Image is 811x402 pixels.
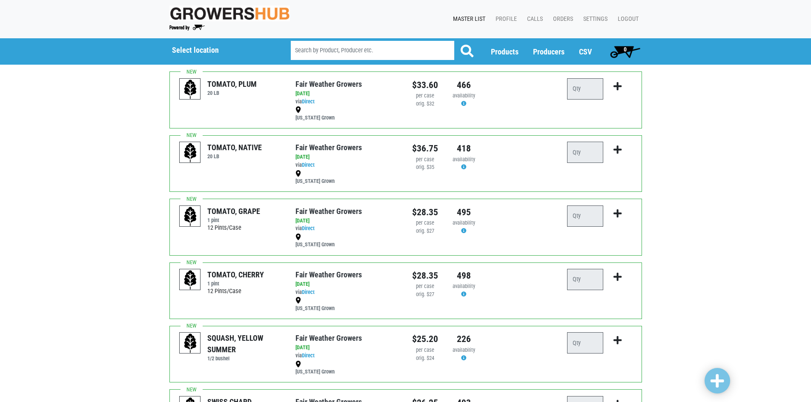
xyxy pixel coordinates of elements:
[207,269,264,280] div: TOMATO, CHERRY
[567,332,603,354] input: Qty
[295,361,301,368] img: map_marker-0e94453035b3232a4d21701695807de9.png
[295,360,399,376] div: [US_STATE] Grown
[295,170,301,177] img: map_marker-0e94453035b3232a4d21701695807de9.png
[412,227,438,235] div: orig. $27
[172,46,269,55] h5: Select location
[412,282,438,291] div: per case
[295,344,399,352] div: [DATE]
[295,334,362,342] a: Fair Weather Growers
[412,100,438,108] div: orig. $32
[295,207,362,216] a: Fair Weather Growers
[302,225,315,231] a: Direct
[302,98,315,105] a: Direct
[451,205,477,219] div: 495
[567,205,603,227] input: Qty
[295,80,362,88] a: Fair Weather Growers
[576,11,611,27] a: Settings
[295,106,399,122] div: [US_STATE] Grown
[451,142,477,155] div: 418
[295,153,399,161] div: [DATE]
[295,288,399,297] div: via
[169,6,290,21] img: original-fc7597fdc6adbb9d0e2ae620e786d1a2.jpg
[295,352,399,360] div: via
[180,333,201,354] img: placeholder-variety-43d6402dacf2d531de610a020419775a.svg
[207,280,264,287] h6: 1 pint
[295,280,399,288] div: [DATE]
[412,219,438,227] div: per case
[567,269,603,290] input: Qty
[520,11,546,27] a: Calls
[295,143,362,152] a: Fair Weather Growers
[533,47,565,56] a: Producers
[446,11,489,27] a: Master List
[453,92,475,99] span: availability
[207,78,257,90] div: TOMATO, PLUM
[579,47,592,56] a: CSV
[567,78,603,100] input: Qty
[451,78,477,92] div: 466
[453,220,475,226] span: availability
[295,233,399,249] div: [US_STATE] Grown
[295,270,362,279] a: Fair Weather Growers
[624,46,627,53] span: 0
[207,332,283,355] div: SQUASH, YELLOW SUMMER
[302,162,315,168] a: Direct
[302,352,315,359] a: Direct
[295,90,399,98] div: [DATE]
[207,205,260,217] div: TOMATO, GRAPE
[207,217,260,223] h6: 1 pint
[291,41,454,60] input: Search by Product, Producer etc.
[295,161,399,169] div: via
[180,269,201,291] img: placeholder-variety-43d6402dacf2d531de610a020419775a.svg
[412,346,438,354] div: per case
[295,169,399,185] div: [US_STATE] Grown
[412,163,438,171] div: orig. $35
[606,43,644,60] a: 0
[546,11,576,27] a: Orders
[295,98,399,106] div: via
[491,47,519,56] a: Products
[451,269,477,282] div: 498
[412,92,438,100] div: per case
[207,153,262,160] h6: 20 LB
[412,156,438,164] div: per case
[453,347,475,353] span: availability
[207,224,241,231] span: 12 Pints/Case
[453,156,475,163] span: availability
[412,291,438,299] div: orig. $27
[412,354,438,362] div: orig. $24
[453,283,475,289] span: availability
[207,90,257,96] h6: 20 LB
[412,332,438,346] div: $25.20
[295,297,399,313] div: [US_STATE] Grown
[207,355,283,362] h6: 1/2 bushel
[611,11,642,27] a: Logout
[302,289,315,295] a: Direct
[412,205,438,219] div: $28.35
[295,234,301,240] img: map_marker-0e94453035b3232a4d21701695807de9.png
[567,142,603,163] input: Qty
[169,25,205,31] img: Powered by Big Wheelbarrow
[207,142,262,153] div: TOMATO, NATIVE
[180,79,201,100] img: placeholder-variety-43d6402dacf2d531de610a020419775a.svg
[451,332,477,346] div: 226
[412,142,438,155] div: $36.75
[180,206,201,227] img: placeholder-variety-43d6402dacf2d531de610a020419775a.svg
[489,11,520,27] a: Profile
[295,225,399,233] div: via
[295,297,301,304] img: map_marker-0e94453035b3232a4d21701695807de9.png
[180,142,201,163] img: placeholder-variety-43d6402dacf2d531de610a020419775a.svg
[412,78,438,92] div: $33.60
[295,217,399,225] div: [DATE]
[295,106,301,113] img: map_marker-0e94453035b3232a4d21701695807de9.png
[207,288,241,295] span: 12 Pints/Case
[412,269,438,282] div: $28.35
